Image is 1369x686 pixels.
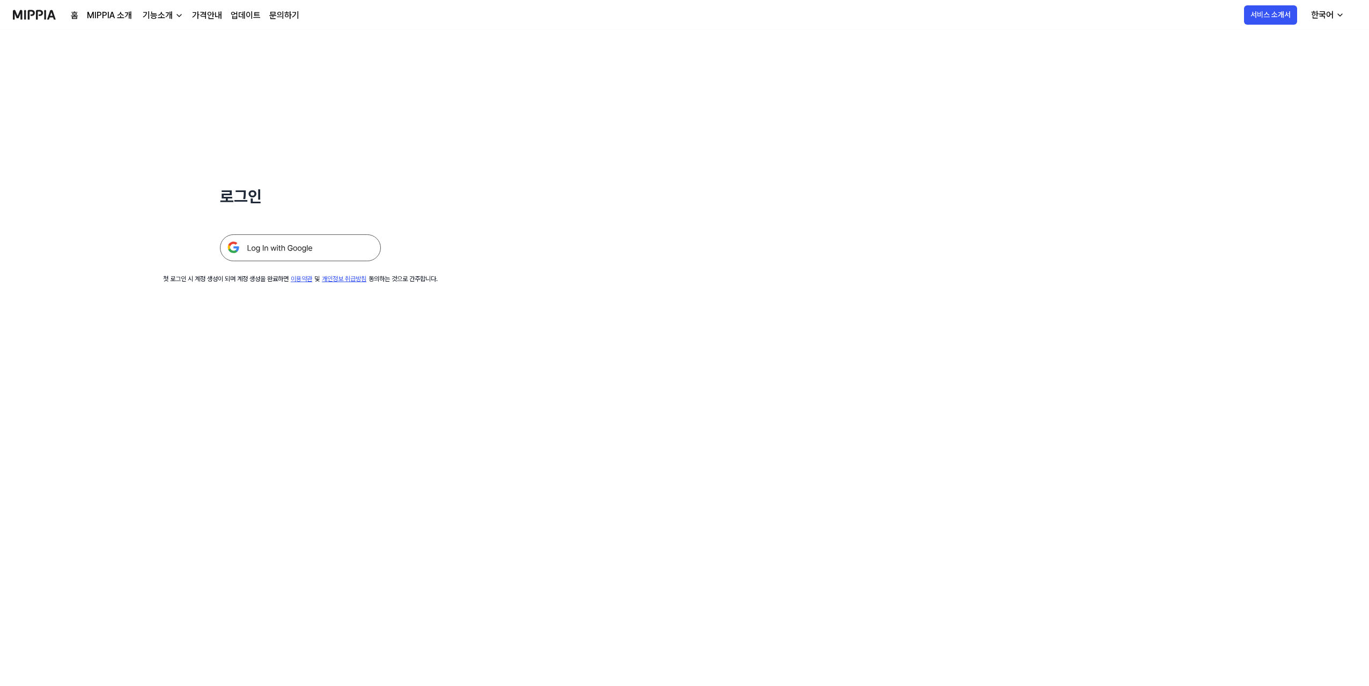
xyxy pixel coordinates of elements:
a: 이용약관 [291,275,312,283]
img: down [175,11,183,20]
a: 가격안내 [192,9,222,22]
a: 업데이트 [231,9,261,22]
button: 기능소개 [141,9,183,22]
a: MIPPIA 소개 [87,9,132,22]
button: 서비스 소개서 [1244,5,1297,25]
div: 한국어 [1309,9,1336,21]
a: 홈 [71,9,78,22]
h1: 로그인 [220,185,381,209]
img: 구글 로그인 버튼 [220,234,381,261]
button: 한국어 [1302,4,1351,26]
div: 기능소개 [141,9,175,22]
a: 문의하기 [269,9,299,22]
div: 첫 로그인 시 계정 생성이 되며 계정 생성을 완료하면 및 동의하는 것으로 간주합니다. [163,274,438,284]
a: 개인정보 취급방침 [322,275,366,283]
